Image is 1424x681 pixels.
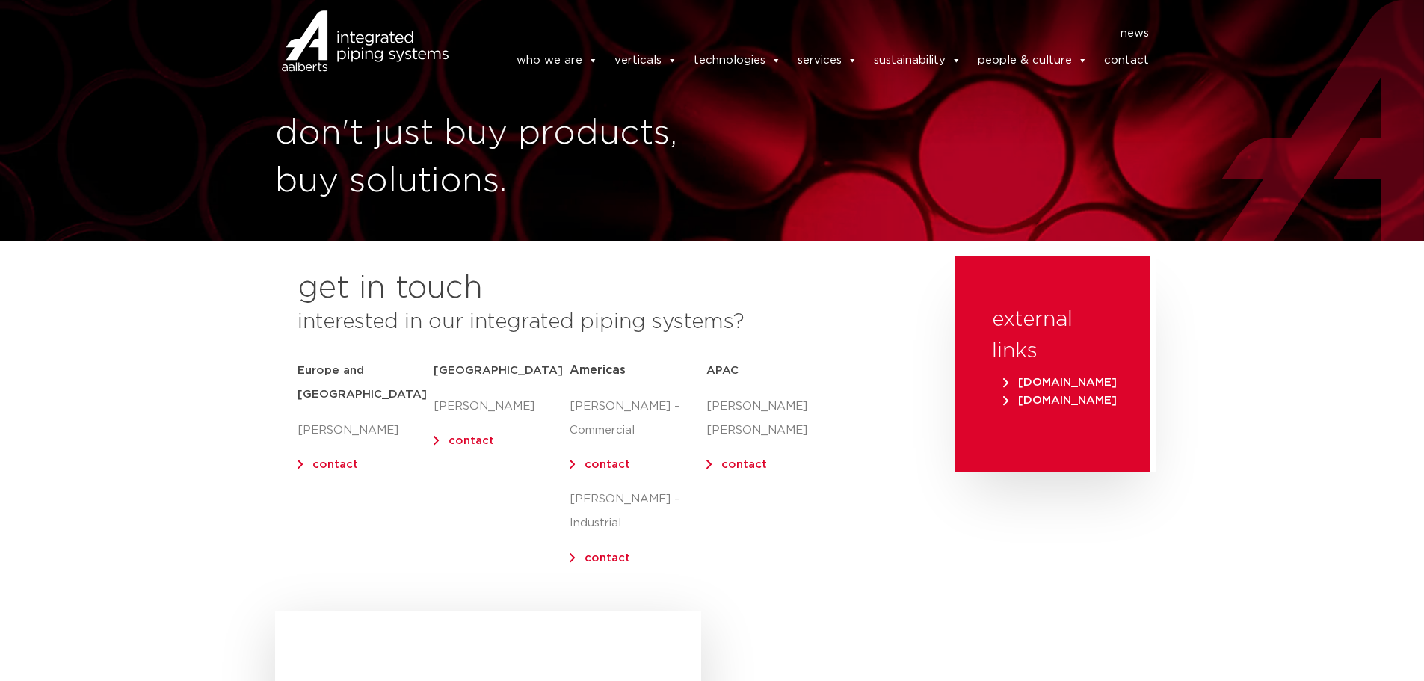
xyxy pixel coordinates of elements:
[798,46,857,76] a: services
[585,552,630,564] a: contact
[1104,46,1149,76] a: contact
[1003,377,1117,388] span: [DOMAIN_NAME]
[570,364,626,376] span: Americas
[1003,395,1117,406] span: [DOMAIN_NAME]
[298,271,483,306] h2: get in touch
[471,22,1150,46] nav: Menu
[517,46,598,76] a: who we are
[978,46,1088,76] a: people & culture
[434,395,570,419] p: [PERSON_NAME]
[585,459,630,470] a: contact
[449,435,494,446] a: contact
[992,304,1113,367] h3: external links
[298,365,427,400] strong: Europe and [GEOGRAPHIC_DATA]
[434,359,570,383] h5: [GEOGRAPHIC_DATA]
[721,459,767,470] a: contact
[999,377,1121,388] a: [DOMAIN_NAME]
[706,359,842,383] h5: APAC
[570,395,706,443] p: [PERSON_NAME] – Commercial
[999,395,1121,406] a: [DOMAIN_NAME]
[614,46,677,76] a: verticals
[570,487,706,535] p: [PERSON_NAME] – Industrial
[706,395,842,443] p: [PERSON_NAME] [PERSON_NAME]
[1121,22,1149,46] a: news
[874,46,961,76] a: sustainability
[694,46,781,76] a: technologies
[275,110,705,206] h1: don't just buy products, buy solutions.
[298,306,917,338] h3: interested in our integrated piping systems?
[298,419,434,443] p: [PERSON_NAME]
[312,459,358,470] a: contact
